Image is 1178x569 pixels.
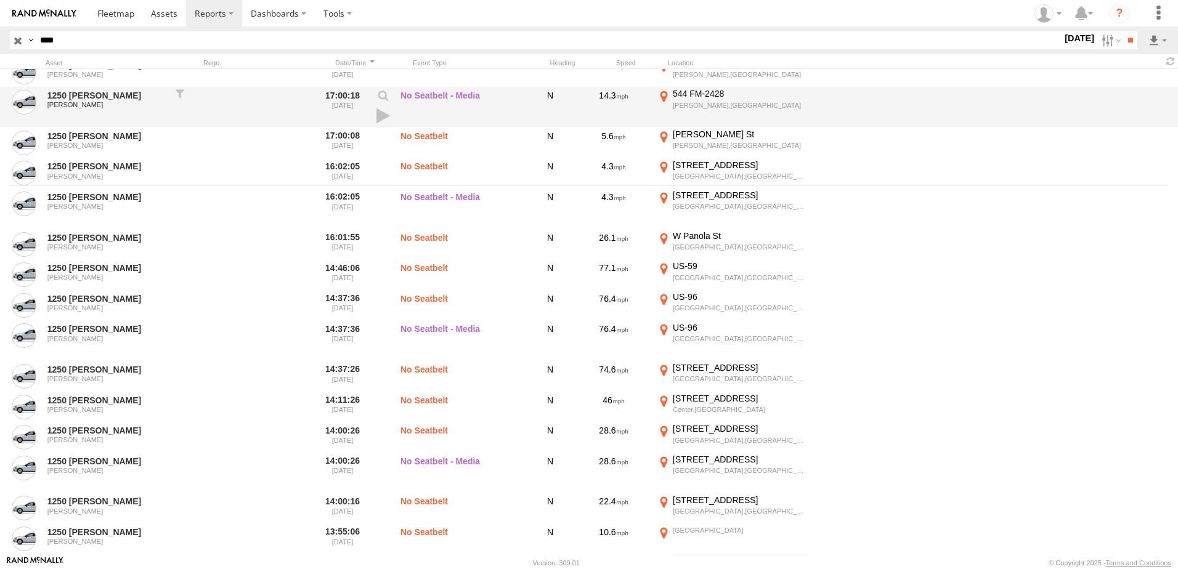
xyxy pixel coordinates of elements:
[673,405,808,414] div: Center,[GEOGRAPHIC_DATA]
[400,58,524,86] label: No Seatbelt
[656,322,810,360] label: Click to View Event Location
[1097,31,1123,49] label: Search Filter Options
[656,230,810,259] label: Click to View Event Location
[400,230,524,259] label: No Seatbelt
[529,494,572,523] div: N
[673,291,808,302] div: US-96
[47,131,167,142] a: 1250 [PERSON_NAME]
[47,425,167,436] a: 1250 [PERSON_NAME]
[673,273,808,282] div: [GEOGRAPHIC_DATA],[GEOGRAPHIC_DATA]
[577,291,651,320] div: 76.4
[47,538,167,545] div: [PERSON_NAME]
[577,454,651,492] div: 28.6
[577,88,651,126] div: 14.3
[673,466,808,475] div: [GEOGRAPHIC_DATA],[GEOGRAPHIC_DATA]
[529,58,572,86] div: N
[1049,559,1171,567] div: © Copyright 2025 -
[47,232,167,243] a: 1250 [PERSON_NAME]
[673,494,808,506] div: [STREET_ADDRESS]
[400,393,524,421] label: No Seatbelt
[656,190,810,228] label: Click to View Event Location
[673,304,808,312] div: [GEOGRAPHIC_DATA],[GEOGRAPHIC_DATA]
[673,172,808,180] div: [GEOGRAPHIC_DATA],[GEOGRAPHIC_DATA]
[47,527,167,538] a: 1250 [PERSON_NAME]
[673,141,808,150] div: [PERSON_NAME],[GEOGRAPHIC_DATA]
[577,494,651,523] div: 22.4
[656,159,810,188] label: Click to View Event Location
[656,362,810,390] label: Click to View Event Location
[656,58,810,86] label: Click to View Event Location
[577,260,651,289] div: 77.1
[656,260,810,289] label: Click to View Event Location
[47,161,167,172] a: 1250 [PERSON_NAME]
[47,323,167,334] a: 1250 [PERSON_NAME]
[400,322,524,360] label: No Seatbelt - Media
[1062,31,1097,45] label: [DATE]
[529,362,572,390] div: N
[529,230,572,259] div: N
[577,362,651,390] div: 74.6
[673,334,808,343] div: [GEOGRAPHIC_DATA],[GEOGRAPHIC_DATA]
[12,9,76,18] img: rand-logo.svg
[673,88,808,99] div: 544 FM-2428
[400,159,524,188] label: No Seatbelt
[174,88,186,126] div: Filter to this asset's events
[400,260,524,289] label: No Seatbelt
[47,101,167,108] div: [PERSON_NAME]
[673,230,808,241] div: W Panola St
[1163,55,1178,67] span: Refresh
[673,159,808,171] div: [STREET_ADDRESS]
[47,243,167,251] div: [PERSON_NAME]
[319,494,366,523] label: 14:00:16 [DATE]
[47,436,167,443] div: [PERSON_NAME]
[673,393,808,404] div: [STREET_ADDRESS]
[319,58,366,86] label: 17:00:18 [DATE]
[529,260,572,289] div: N
[400,190,524,228] label: No Seatbelt - Media
[673,101,808,110] div: [PERSON_NAME],[GEOGRAPHIC_DATA]
[319,525,366,553] label: 13:55:06 [DATE]
[400,525,524,553] label: No Seatbelt
[656,454,810,492] label: Click to View Event Location
[319,230,366,259] label: 16:01:55 [DATE]
[529,291,572,320] div: N
[47,507,167,515] div: [PERSON_NAME]
[1147,31,1168,49] label: Export results as...
[577,230,651,259] div: 26.1
[319,393,366,421] label: 14:11:26 [DATE]
[529,393,572,421] div: N
[47,304,167,312] div: [PERSON_NAME]
[577,190,651,228] div: 4.3
[319,190,366,228] label: 16:02:05 [DATE]
[319,260,366,289] label: 14:46:06 [DATE]
[319,423,366,451] label: 14:00:26 [DATE]
[656,423,810,451] label: Click to View Event Location
[400,454,524,492] label: No Seatbelt - Media
[47,293,167,304] a: 1250 [PERSON_NAME]
[529,88,572,126] div: N
[47,364,167,375] a: 1250 [PERSON_NAME]
[319,454,366,492] label: 14:00:26 [DATE]
[656,129,810,157] label: Click to View Event Location
[373,90,394,107] label: View Event Parameters
[373,107,394,124] a: View Attached Media (Video)
[673,362,808,373] div: [STREET_ADDRESS]
[47,456,167,467] a: 1250 [PERSON_NAME]
[400,88,524,126] label: No Seatbelt - Media
[656,88,810,126] label: Click to View Event Location
[400,362,524,390] label: No Seatbelt
[400,423,524,451] label: No Seatbelt
[577,58,651,86] div: 14.3
[529,190,572,228] div: N
[533,559,580,567] div: Version: 309.01
[319,291,366,320] label: 14:37:36 [DATE]
[47,467,167,474] div: [PERSON_NAME]
[319,322,366,360] label: 14:37:36 [DATE]
[529,129,572,157] div: N
[529,423,572,451] div: N
[47,262,167,273] a: 1250 [PERSON_NAME]
[673,507,808,515] div: [GEOGRAPHIC_DATA],[GEOGRAPHIC_DATA]
[656,291,810,320] label: Click to View Event Location
[529,159,572,188] div: N
[400,494,524,523] label: No Seatbelt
